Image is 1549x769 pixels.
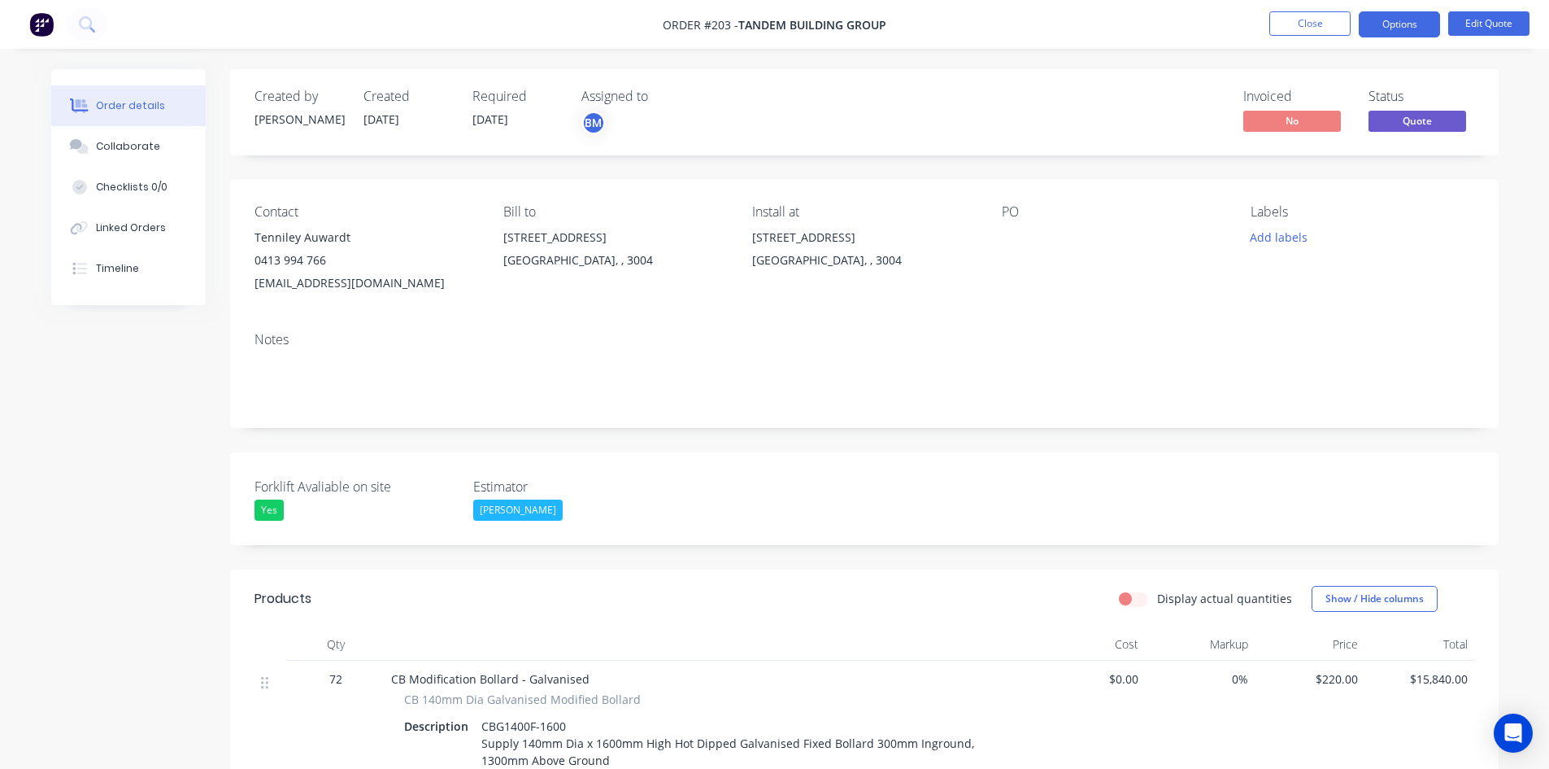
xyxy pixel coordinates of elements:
div: Status [1368,89,1474,104]
button: Collaborate [51,126,206,167]
div: Timeline [96,261,139,276]
div: Labels [1251,204,1473,220]
div: Qty [287,628,385,661]
span: [DATE] [472,111,508,127]
div: Bill to [503,204,726,220]
div: Linked Orders [96,221,166,235]
div: Description [404,714,475,738]
button: Add labels [1242,226,1316,248]
div: Markup [1145,628,1255,661]
div: [STREET_ADDRESS] [752,226,975,249]
button: Edit Quote [1448,11,1529,36]
span: No [1243,111,1341,131]
button: Quote [1368,111,1466,135]
span: Quote [1368,111,1466,131]
button: Checklists 0/0 [51,167,206,208]
span: 72 [329,671,342,688]
div: [PERSON_NAME] [255,111,344,128]
span: CB Modification Bollard - Galvanised [391,671,590,687]
div: PO [1002,204,1225,220]
div: Required [472,89,562,104]
div: [STREET_ADDRESS][GEOGRAPHIC_DATA], , 3004 [752,226,975,278]
div: Products [255,589,311,609]
label: Forklift Avaliable on site [255,477,458,496]
span: $15,840.00 [1371,671,1468,688]
div: Collaborate [96,139,160,154]
div: [PERSON_NAME] [473,500,563,521]
button: Order details [51,85,206,126]
button: Options [1359,11,1440,37]
button: Timeline [51,248,206,289]
span: Tandem Building Group [738,17,886,33]
label: Estimator [473,477,677,496]
div: [STREET_ADDRESS][GEOGRAPHIC_DATA], , 3004 [503,226,726,278]
div: Tenniley Auwardt [255,226,477,249]
button: Show / Hide columns [1312,586,1438,612]
div: Price [1255,628,1364,661]
div: Open Intercom Messenger [1494,714,1533,753]
span: 0% [1151,671,1248,688]
div: 0413 994 766 [255,249,477,272]
div: [GEOGRAPHIC_DATA], , 3004 [503,249,726,272]
div: Cost [1035,628,1145,661]
span: CB 140mm Dia Galvanised Modified Bollard [404,691,641,708]
button: Close [1269,11,1351,36]
div: Checklists 0/0 [96,180,168,194]
div: Contact [255,204,477,220]
div: Created by [255,89,344,104]
span: Order #203 - [663,17,738,33]
div: Order details [96,98,165,113]
button: Linked Orders [51,208,206,248]
div: Invoiced [1243,89,1349,104]
div: Total [1364,628,1474,661]
div: Install at [752,204,975,220]
div: Tenniley Auwardt0413 994 766[EMAIL_ADDRESS][DOMAIN_NAME] [255,226,477,295]
span: $220.00 [1261,671,1358,688]
div: [EMAIL_ADDRESS][DOMAIN_NAME] [255,272,477,295]
img: Factory [29,12,54,37]
span: [DATE] [363,111,399,127]
div: Notes [255,332,1474,347]
label: Display actual quantities [1157,590,1292,607]
div: Yes [255,500,284,521]
button: BM [581,111,606,135]
div: [GEOGRAPHIC_DATA], , 3004 [752,249,975,272]
div: [STREET_ADDRESS] [503,226,726,249]
span: $0.00 [1042,671,1138,688]
div: Assigned to [581,89,744,104]
div: Created [363,89,453,104]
